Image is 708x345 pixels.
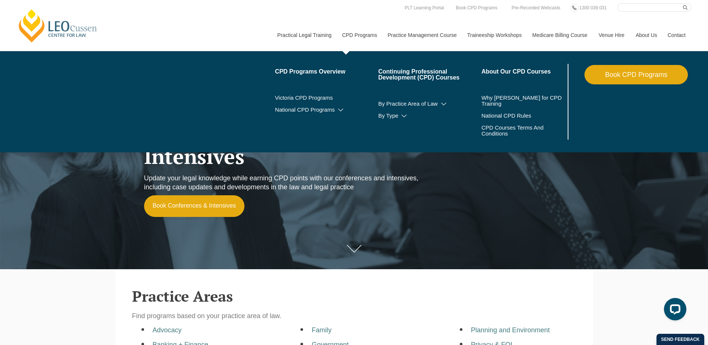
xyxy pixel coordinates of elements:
[312,326,331,334] a: Family
[336,19,382,51] a: CPD Programs
[527,19,593,51] a: Medicare Billing Course
[378,113,481,119] a: By Type
[481,125,548,137] a: CPD Courses Terms And Conditions
[144,174,438,192] p: Update your legal knowledge while earning CPD points with our conferences and intensives, includi...
[662,19,691,51] a: Contact
[510,4,562,12] a: Pre-Recorded Webcasts
[579,5,606,10] span: 1300 039 031
[577,4,608,12] a: 1300 039 031
[144,195,244,217] a: Book Conferences & Intensives
[481,95,566,107] a: Why [PERSON_NAME] for CPD Training
[378,101,481,107] a: By Practice Area of Law
[382,19,462,51] a: Practice Management Course
[454,4,499,12] a: Book CPD Programs
[132,288,576,304] h2: Practice Areas
[403,4,446,12] a: PLT Learning Portal
[153,326,182,334] a: Advocacy
[275,69,378,75] a: CPD Programs Overview
[17,8,99,43] a: [PERSON_NAME] Centre for Law
[471,326,550,334] a: Planning and Environment
[630,19,662,51] a: About Us
[593,19,630,51] a: Venue Hire
[481,69,566,75] a: About Our CPD Courses
[144,123,438,168] h1: Legal CPD Conferences and Intensives
[658,295,689,326] iframe: LiveChat chat widget
[272,19,337,51] a: Practical Legal Training
[481,113,566,119] a: National CPD Rules
[378,69,481,81] a: Continuing Professional Development (CPD) Courses
[275,95,378,101] a: Victoria CPD Programs
[462,19,527,51] a: Traineeship Workshops
[275,107,378,113] a: National CPD Programs
[132,312,576,320] p: Find programs based on your practice area of law.
[584,65,688,84] a: Book CPD Programs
